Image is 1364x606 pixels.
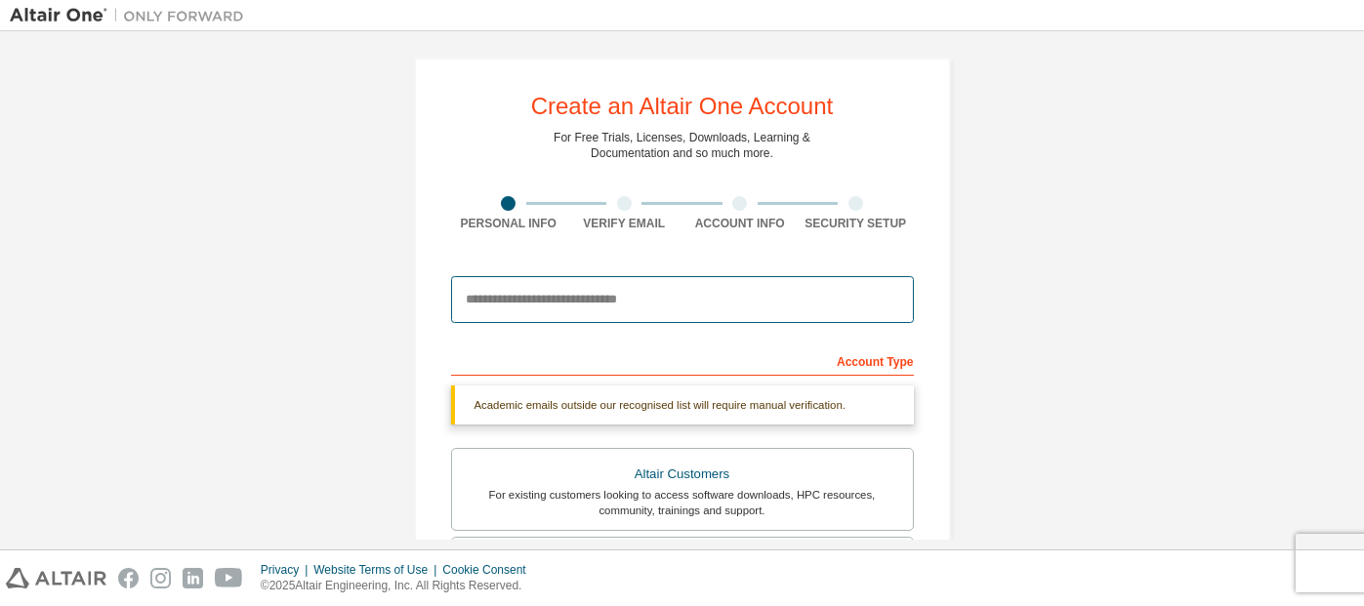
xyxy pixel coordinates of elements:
[313,562,442,578] div: Website Terms of Use
[442,562,537,578] div: Cookie Consent
[451,385,914,424] div: Academic emails outside our recognised list will require manual verification.
[451,344,914,376] div: Account Type
[183,568,203,588] img: linkedin.svg
[682,216,799,231] div: Account Info
[451,216,567,231] div: Personal Info
[261,578,538,594] p: © 2025 Altair Engineering, Inc. All Rights Reserved.
[261,562,313,578] div: Privacy
[6,568,106,588] img: altair_logo.svg
[554,130,810,161] div: For Free Trials, Licenses, Downloads, Learning & Documentation and so much more.
[531,95,834,118] div: Create an Altair One Account
[798,216,914,231] div: Security Setup
[118,568,139,588] img: facebook.svg
[150,568,171,588] img: instagram.svg
[464,487,901,518] div: For existing customers looking to access software downloads, HPC resources, community, trainings ...
[215,568,243,588] img: youtube.svg
[10,6,254,25] img: Altair One
[464,461,901,488] div: Altair Customers
[566,216,682,231] div: Verify Email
